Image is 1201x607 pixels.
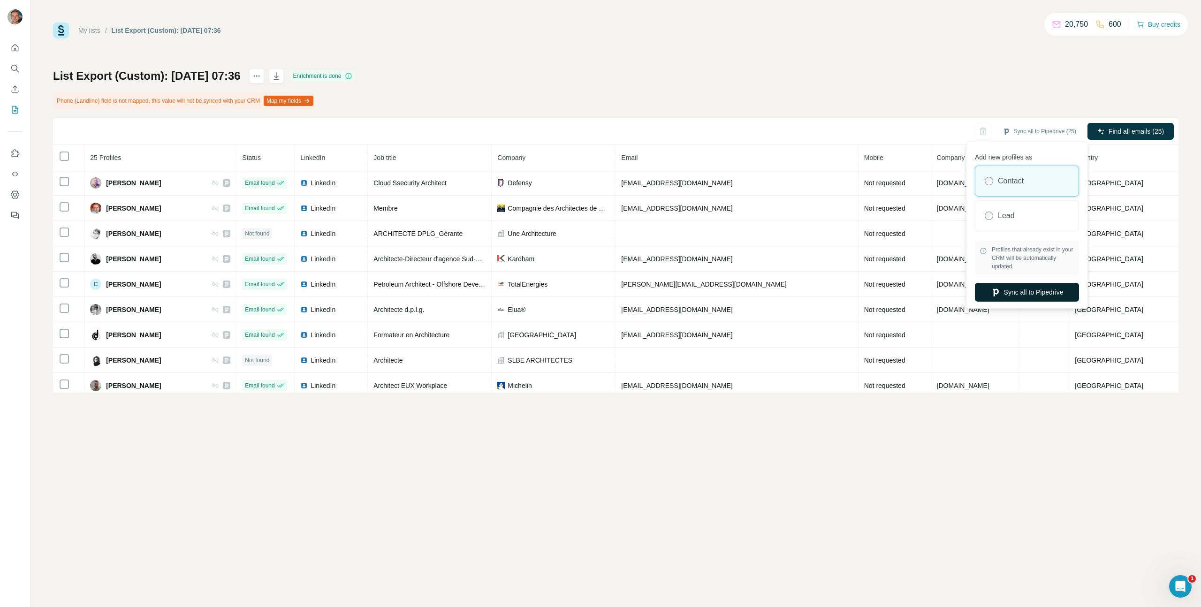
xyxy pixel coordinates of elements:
img: Avatar [90,329,101,341]
button: Use Surfe API [8,166,23,182]
span: [PERSON_NAME] [106,254,161,264]
img: company-logo [497,179,505,187]
button: Sync all to Pipedrive [975,283,1079,302]
span: Email found [245,331,274,339]
span: [GEOGRAPHIC_DATA] [1075,382,1143,389]
span: [GEOGRAPHIC_DATA] [1075,255,1143,263]
li: / [105,26,107,35]
span: Not requested [864,331,905,339]
span: [GEOGRAPHIC_DATA] [1075,179,1143,187]
div: Phone (Landline) field is not mapped, this value will not be synced with your CRM [53,93,315,109]
button: My lists [8,101,23,118]
img: LinkedIn logo [300,357,308,364]
span: [GEOGRAPHIC_DATA] [1075,331,1143,339]
span: LinkedIn [311,356,335,365]
span: LinkedIn [300,154,325,161]
span: 1 [1188,575,1196,583]
span: [DOMAIN_NAME] [937,382,989,389]
span: Email [621,154,638,161]
span: ARCHITECTE DPLG_Gérante [373,230,463,237]
div: List Export (Custom): [DATE] 07:36 [112,26,221,35]
span: [DOMAIN_NAME] [937,179,989,187]
button: Quick start [8,39,23,56]
p: 600 [1109,19,1121,30]
a: My lists [78,27,100,34]
button: Dashboard [8,186,23,203]
span: Email found [245,280,274,288]
span: [DOMAIN_NAME] [937,255,989,263]
span: Architecte d.p.l.g. [373,306,424,313]
span: [GEOGRAPHIC_DATA] [1075,306,1143,313]
span: LinkedIn [311,204,335,213]
img: company-logo [497,281,505,288]
span: Email found [245,305,274,314]
span: [PERSON_NAME][EMAIL_ADDRESS][DOMAIN_NAME] [621,281,786,288]
span: Membre [373,205,397,212]
button: Enrich CSV [8,81,23,98]
span: Email found [245,179,274,187]
button: Feedback [8,207,23,224]
img: company-logo [497,306,505,313]
span: LinkedIn [311,280,335,289]
span: [PERSON_NAME] [106,305,161,314]
span: [PERSON_NAME] [106,330,161,340]
span: [GEOGRAPHIC_DATA] [1075,281,1143,288]
button: Use Surfe on LinkedIn [8,145,23,162]
span: [EMAIL_ADDRESS][DOMAIN_NAME] [621,306,732,313]
span: [PERSON_NAME] [106,204,161,213]
span: Architecte [373,357,403,364]
span: [DOMAIN_NAME] [937,306,989,313]
span: LinkedIn [311,178,335,188]
span: Not requested [864,306,905,313]
span: Status [242,154,261,161]
span: Not requested [864,255,905,263]
label: Lead [998,210,1015,221]
div: Enrichment is done [290,70,356,82]
img: Avatar [90,380,101,391]
img: Avatar [90,177,101,189]
span: Architect EUX Workplace [373,382,447,389]
button: Find all emails (25) [1087,123,1174,140]
button: Map my fields [264,96,313,106]
img: LinkedIn logo [300,281,308,288]
span: Not requested [864,357,905,364]
span: Une Architecture [508,229,556,238]
span: Email found [245,255,274,263]
span: Mobile [864,154,883,161]
img: LinkedIn logo [300,230,308,237]
span: Architecte-Directeur d'agence Sud-Est - Kardham Architecture [373,255,554,263]
img: company-logo [497,255,505,262]
span: Elua® [508,305,525,314]
label: Contact [998,175,1024,187]
span: [DOMAIN_NAME] [937,281,989,288]
span: [GEOGRAPHIC_DATA] [508,330,576,340]
img: company-logo [497,205,505,212]
img: LinkedIn logo [300,331,308,339]
img: LinkedIn logo [300,255,308,263]
span: [GEOGRAPHIC_DATA] [1075,230,1143,237]
span: LinkedIn [311,229,335,238]
p: 20,750 [1065,19,1088,30]
img: LinkedIn logo [300,306,308,313]
iframe: Intercom live chat [1169,575,1192,598]
span: Email found [245,381,274,390]
button: Sync all to Pipedrive (25) [996,124,1083,138]
span: LinkedIn [311,305,335,314]
span: [PERSON_NAME] [106,280,161,289]
h1: List Export (Custom): [DATE] 07:36 [53,68,241,83]
img: Avatar [8,9,23,24]
span: Compagnie des Architectes de Copropriete [508,204,609,213]
span: Not requested [864,230,905,237]
span: Find all emails (25) [1109,127,1164,136]
span: [PERSON_NAME] [106,356,161,365]
img: LinkedIn logo [300,205,308,212]
img: company-logo [497,382,505,389]
span: Email found [245,204,274,212]
span: [GEOGRAPHIC_DATA] [1075,357,1143,364]
img: Avatar [90,304,101,315]
img: Surfe Logo [53,23,69,38]
span: Not requested [864,205,905,212]
span: Job title [373,154,396,161]
span: SLBE ARCHITECTES [508,356,572,365]
span: LinkedIn [311,381,335,390]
